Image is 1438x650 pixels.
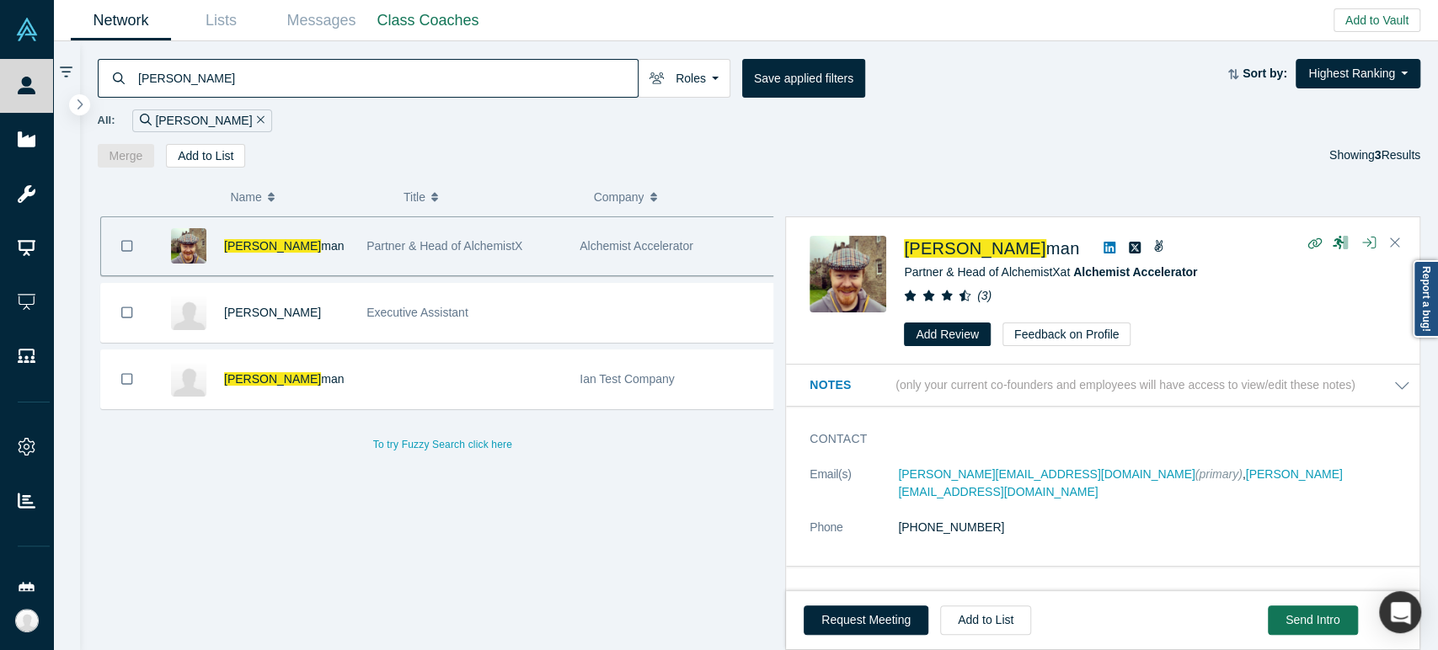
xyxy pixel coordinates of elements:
[224,372,321,386] span: [PERSON_NAME]
[898,520,1004,534] a: [PHONE_NUMBER]
[230,179,261,215] span: Name
[904,322,991,346] button: Add Review
[132,109,272,132] div: [PERSON_NAME]
[15,18,39,41] img: Alchemist Vault Logo
[940,605,1031,635] button: Add to List
[321,372,344,386] span: man
[810,519,898,554] dt: Phone
[1413,260,1438,338] a: Report a bug!
[742,59,865,98] button: Save applied filters
[810,376,1410,394] button: Notes (only your current co-founders and employees will have access to view/edit these notes)
[1375,148,1382,162] strong: 3
[1195,467,1243,481] span: (primary)
[1243,67,1287,80] strong: Sort by:
[171,1,271,40] a: Lists
[810,376,892,394] h3: Notes
[366,239,522,253] span: Partner & Head of AlchemistX
[224,372,344,386] a: [PERSON_NAME]man
[638,59,730,98] button: Roles
[404,179,425,215] span: Title
[271,1,372,40] a: Messages
[580,239,693,253] span: Alchemist Accelerator
[171,295,206,330] img: Mischa Francis Velasco's Profile Image
[252,111,265,131] button: Remove Filter
[898,467,1195,481] a: [PERSON_NAME][EMAIL_ADDRESS][DOMAIN_NAME]
[1382,230,1408,257] button: Close
[1268,605,1358,635] button: Send Intro
[810,236,886,312] img: Ian Bergman's Profile Image
[171,228,206,264] img: Ian Bergman's Profile Image
[101,217,153,275] button: Bookmark
[904,239,1079,258] a: [PERSON_NAME]man
[977,289,992,302] i: ( 3 )
[101,284,153,342] button: Bookmark
[71,1,171,40] a: Network
[366,306,468,319] span: Executive Assistant
[594,179,644,215] span: Company
[404,179,576,215] button: Title
[1046,239,1080,258] span: man
[895,378,1355,392] p: (only your current co-founders and employees will have access to view/edit these notes)
[166,144,245,168] button: Add to List
[594,179,767,215] button: Company
[1334,8,1420,32] button: Add to Vault
[321,239,344,253] span: man
[98,112,115,129] span: All:
[372,1,484,40] a: Class Coaches
[1073,265,1197,279] a: Alchemist Accelerator
[136,58,638,98] input: Search by name, title, company, summary, expertise, investment criteria or topics of focus
[580,372,675,386] span: Ian Test Company
[224,239,344,253] a: [PERSON_NAME]man
[1329,144,1420,168] div: Showing
[804,605,928,635] button: Request Meeting
[1375,148,1420,162] span: Results
[904,239,1045,258] span: [PERSON_NAME]
[224,306,321,319] a: [PERSON_NAME]
[810,430,1387,448] h3: Contact
[15,609,39,632] img: Rea Medina's Account
[98,144,155,168] button: Merge
[898,466,1410,501] dd: ,
[361,434,524,456] button: To try Fuzzy Search click here
[224,239,321,253] span: [PERSON_NAME]
[1002,322,1131,346] button: Feedback on Profile
[1296,59,1420,88] button: Highest Ranking
[171,361,206,397] img: Ian Bergman's Profile Image
[904,265,1197,279] span: Partner & Head of AlchemistX at
[810,466,898,519] dt: Email(s)
[230,179,386,215] button: Name
[101,350,153,408] button: Bookmark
